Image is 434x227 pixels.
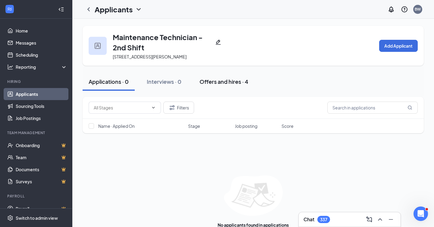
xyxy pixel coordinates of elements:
svg: Notifications [388,6,395,13]
div: Reporting [16,64,68,70]
h3: Chat [303,216,314,223]
svg: ChevronUp [376,216,384,223]
img: empty-state [224,175,283,216]
div: Payroll [7,194,66,199]
div: Team Management [7,130,66,135]
a: Home [16,25,67,37]
svg: Analysis [7,64,13,70]
svg: ComposeMessage [366,216,373,223]
a: DocumentsCrown [16,163,67,175]
a: Messages [16,37,67,49]
div: Switch to admin view [16,215,58,221]
a: PayrollCrown [16,203,67,215]
div: BW [415,7,421,12]
svg: Filter [168,104,176,111]
svg: Minimize [387,216,395,223]
svg: WorkstreamLogo [7,6,13,12]
input: Search in applications [327,102,418,114]
a: OnboardingCrown [16,139,67,151]
svg: Settings [7,215,13,221]
button: Minimize [386,215,396,224]
svg: MagnifyingGlass [407,105,412,110]
div: 337 [320,217,327,222]
a: SurveysCrown [16,175,67,188]
h3: Maintenance Technician - 2nd Shift [113,32,213,52]
div: Interviews · 0 [147,78,181,85]
span: Name · Applied On [98,123,135,129]
span: Stage [188,123,200,129]
a: Job Postings [16,112,67,124]
svg: ChevronLeft [85,6,92,13]
a: Sourcing Tools [16,100,67,112]
button: ComposeMessage [364,215,374,224]
div: Applications · 0 [89,78,129,85]
svg: ChevronDown [151,105,156,110]
div: Hiring [7,79,66,84]
button: ChevronUp [375,215,385,224]
span: Score [281,123,294,129]
span: [STREET_ADDRESS][PERSON_NAME] [113,54,187,59]
iframe: Intercom live chat [414,207,428,221]
a: Applicants [16,88,67,100]
input: All Stages [94,104,149,111]
a: Scheduling [16,49,67,61]
h1: Applicants [95,4,133,14]
img: user icon [95,43,101,49]
span: Job posting [235,123,257,129]
svg: Pencil [215,39,221,45]
button: Filter Filters [163,102,194,114]
div: Offers and hires · 4 [200,78,248,85]
a: TeamCrown [16,151,67,163]
button: Add Applicant [379,40,418,52]
svg: Collapse [58,6,64,12]
svg: QuestionInfo [401,6,408,13]
svg: ChevronDown [135,6,142,13]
